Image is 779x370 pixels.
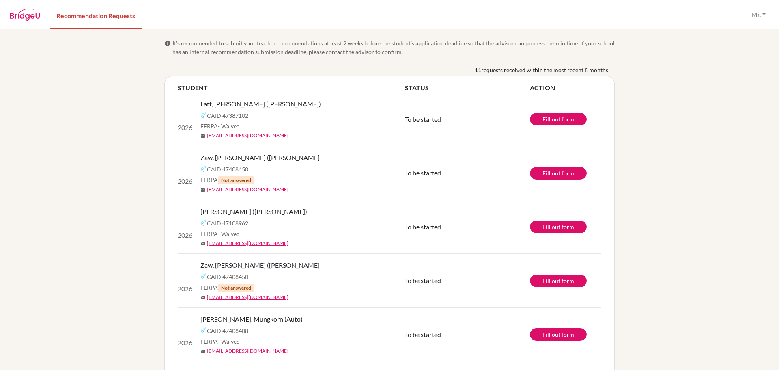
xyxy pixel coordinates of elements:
[178,119,251,129] p: 2026
[258,112,264,119] img: Common App logo
[10,9,40,21] img: BridgeU logo
[164,40,171,47] span: info
[178,227,245,237] p: 2026
[178,281,265,291] p: 2026
[178,173,265,183] p: 2026
[405,223,441,231] span: To be started
[475,66,481,74] b: 11
[178,271,265,281] img: Zaw, Kaung Hein (Justin Zaw
[289,176,326,184] span: Not answered
[530,328,587,341] a: Fill out form
[272,273,278,280] img: Common App logo
[530,221,587,233] a: Fill out form
[272,153,391,162] span: Zaw, [PERSON_NAME] ([PERSON_NAME]
[258,122,297,130] span: FERPA
[269,230,291,237] span: - Waived
[278,273,320,281] span: CAID 47408450
[178,164,265,173] img: Zaw, Kaung Hein (Justin Zaw
[252,241,257,246] span: mail
[178,83,405,93] th: STUDENT
[252,207,359,216] span: [PERSON_NAME] ([PERSON_NAME])
[405,331,441,338] span: To be started
[272,283,326,292] span: FERPA
[172,39,615,56] span: It’s recommended to submit your teacher recommendations at least 2 weeks before the student’s app...
[262,314,364,324] span: [PERSON_NAME], Mungkorn (Auto)
[530,275,587,287] a: Fill out form
[530,167,587,180] a: Fill out form
[258,240,340,247] a: [EMAIL_ADDRESS][DOMAIN_NAME]
[405,169,441,177] span: To be started
[272,188,277,193] span: mail
[258,219,300,227] span: CAID 47108962
[178,110,251,119] img: Latt, Yadanar Lin (Clara)
[268,327,310,335] span: CAID 47408408
[278,294,360,301] a: [EMAIL_ADDRESS][DOMAIN_NAME]
[264,111,306,120] span: CAID 47387102
[278,165,320,173] span: CAID 47408450
[275,123,297,130] span: - Waived
[252,220,258,226] img: Common App logo
[262,349,267,354] span: mail
[264,132,346,139] a: [EMAIL_ADDRESS][DOMAIN_NAME]
[252,229,291,238] span: FERPA
[272,260,391,270] span: Zaw, [PERSON_NAME] ([PERSON_NAME]
[279,338,301,345] span: - Waived
[272,166,278,172] img: Common App logo
[258,99,378,109] span: Latt, [PERSON_NAME] ([PERSON_NAME])
[262,337,301,346] span: FERPA
[405,83,530,93] th: STATUS
[178,325,255,335] img: Petsuk, Mungkorn (Auto)
[748,7,769,22] button: Mr.
[278,186,360,193] a: [EMAIL_ADDRESS][DOMAIN_NAME]
[178,217,245,227] img: Fukuda, Sena (Ashley)
[262,327,268,334] img: Common App logo
[289,284,326,292] span: Not answered
[178,335,255,344] p: 2026
[405,115,441,123] span: To be started
[258,134,263,138] span: mail
[530,113,587,125] a: Fill out form
[272,295,277,300] span: mail
[481,66,608,74] span: requests received within the most recent 8 months
[530,83,601,93] th: ACTION
[405,277,441,284] span: To be started
[268,347,350,355] a: [EMAIL_ADDRESS][DOMAIN_NAME]
[272,175,326,184] span: FERPA
[50,1,142,29] a: Recommendation Requests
